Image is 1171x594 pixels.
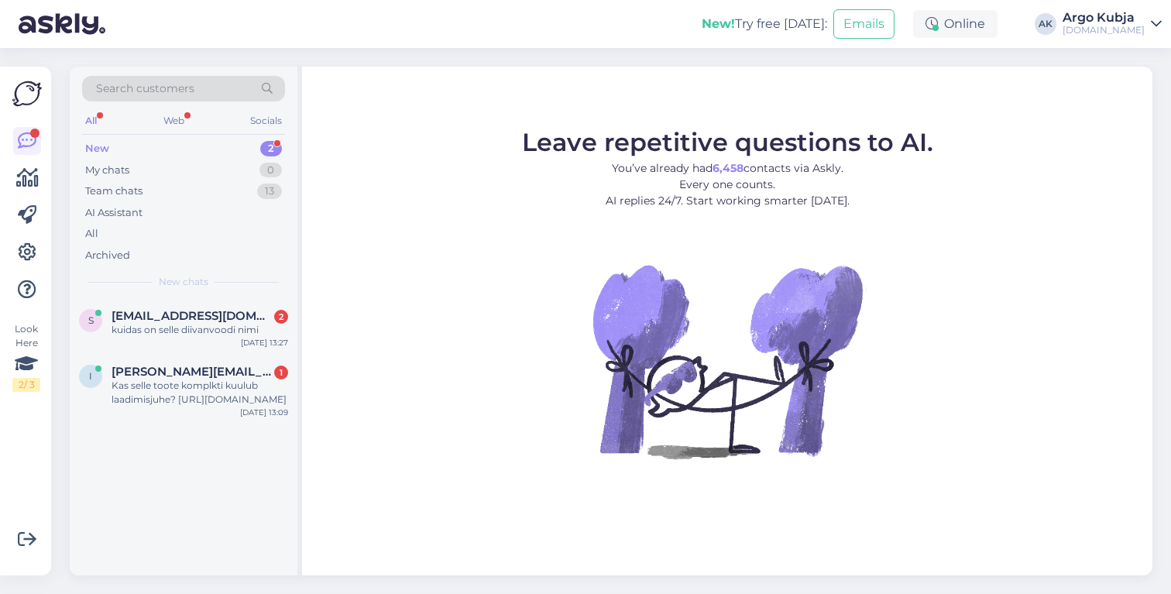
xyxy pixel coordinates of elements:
div: Argo Kubja [1063,12,1145,24]
a: Argo Kubja[DOMAIN_NAME] [1063,12,1162,36]
div: kuidas on selle diivanvoodi nimi [112,323,288,337]
div: All [85,226,98,242]
div: Online [913,10,998,38]
p: You’ve already had contacts via Askly. Every one counts. AI replies 24/7. Start working smarter [... [522,160,933,209]
span: Search customers [96,81,194,97]
span: s [88,314,94,326]
img: No Chat active [588,221,867,500]
div: AI Assistant [85,205,143,221]
div: Team chats [85,184,143,199]
div: Kas selle toote komplkti kuulub laadimisjuhe? [URL][DOMAIN_NAME] [112,379,288,407]
span: New chats [159,275,208,289]
span: smdraakon@gmail.com [112,309,273,323]
div: Archived [85,248,130,263]
span: i [89,370,92,382]
div: 1 [274,366,288,379]
div: Socials [247,111,285,131]
b: 6,458 [713,161,743,175]
img: Askly Logo [12,79,42,108]
div: All [82,111,100,131]
div: [DATE] 13:09 [240,407,288,418]
div: [DATE] 13:27 [241,337,288,349]
div: 2 [274,310,288,324]
div: Try free [DATE]: [702,15,827,33]
span: Leave repetitive questions to AI. [522,127,933,157]
div: Look Here [12,322,40,392]
span: ivo@scs.ee [112,365,273,379]
button: Emails [833,9,895,39]
div: Web [160,111,187,131]
div: 2 / 3 [12,378,40,392]
div: [DOMAIN_NAME] [1063,24,1145,36]
b: New! [702,16,735,31]
div: AK [1035,13,1056,35]
div: My chats [85,163,129,178]
div: 2 [260,141,282,156]
div: 13 [257,184,282,199]
div: New [85,141,109,156]
div: 0 [259,163,282,178]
